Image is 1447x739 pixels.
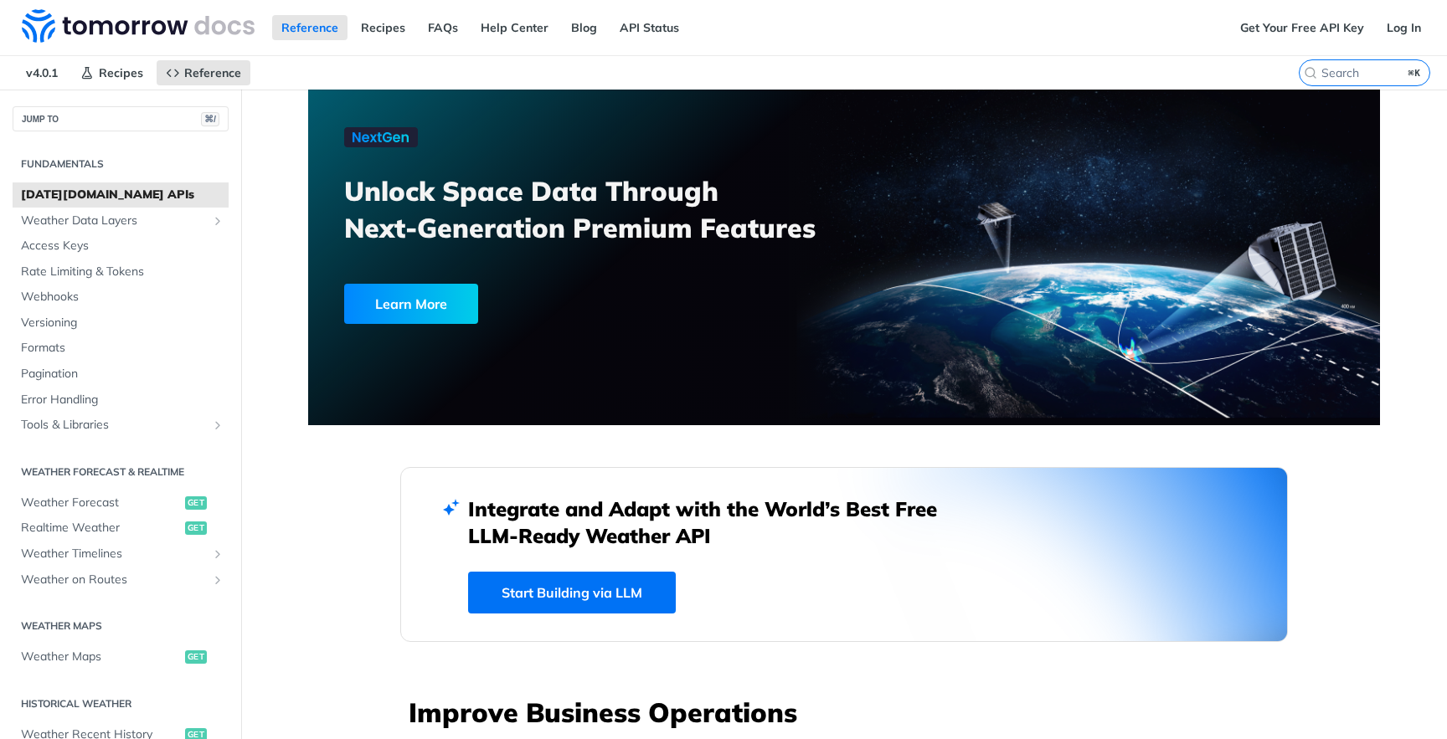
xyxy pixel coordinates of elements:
a: Reference [272,15,348,40]
span: Webhooks [21,289,224,305]
img: NextGen [344,127,418,147]
a: Weather Mapsget [13,644,229,670]
span: Rate Limiting & Tokens [21,264,224,280]
span: Formats [21,340,224,357]
a: Weather Forecastget [13,490,229,516]
a: Start Building via LLM [468,572,676,613]
a: Webhooks [13,285,229,310]
a: Weather TimelinesShow subpages for Weather Timelines [13,541,229,567]
span: Weather on Routes [21,572,207,588]
button: Show subpages for Tools & Libraries [211,418,224,432]
span: get [185,496,207,510]
a: Help Center [471,15,558,40]
h2: Integrate and Adapt with the World’s Best Free LLM-Ready Weather API [468,495,962,549]
a: Error Handling [13,387,229,413]
span: Weather Forecast [21,495,181,511]
a: Blog [562,15,606,40]
a: Reference [157,60,250,85]
a: Access Keys [13,234,229,259]
a: Versioning [13,310,229,336]
button: Show subpages for Weather Timelines [211,547,224,561]
button: JUMP TO⌘/ [13,106,229,131]
a: API Status [610,15,688,40]
a: Log In [1377,15,1430,40]
h2: Weather Maps [13,618,229,634]
h2: Weather Forecast & realtime [13,464,229,480]
span: get [185,650,207,664]
span: Weather Data Layers [21,213,207,229]
button: Show subpages for Weather Data Layers [211,214,224,228]
a: Recipes [71,60,152,85]
span: [DATE][DOMAIN_NAME] APIs [21,187,224,203]
a: Learn More [344,284,759,324]
a: Weather on RoutesShow subpages for Weather on Routes [13,567,229,593]
span: Weather Timelines [21,546,207,562]
span: Tools & Libraries [21,417,207,434]
a: [DATE][DOMAIN_NAME] APIs [13,182,229,208]
span: Reference [184,65,241,80]
a: Tools & LibrariesShow subpages for Tools & Libraries [13,413,229,438]
h2: Fundamentals [13,157,229,172]
a: Realtime Weatherget [13,516,229,541]
svg: Search [1304,66,1317,80]
kbd: ⌘K [1404,64,1425,81]
a: Recipes [352,15,415,40]
span: v4.0.1 [17,60,67,85]
span: Realtime Weather [21,520,181,536]
a: FAQs [419,15,467,40]
a: Get Your Free API Key [1231,15,1373,40]
a: Pagination [13,362,229,387]
span: Weather Maps [21,649,181,665]
span: Recipes [99,65,143,80]
img: Tomorrow.io Weather API Docs [22,9,255,43]
a: Rate Limiting & Tokens [13,259,229,285]
button: Show subpages for Weather on Routes [211,573,224,587]
span: Error Handling [21,392,224,408]
a: Formats [13,336,229,361]
h3: Improve Business Operations [409,694,1288,731]
h3: Unlock Space Data Through Next-Generation Premium Features [344,172,863,246]
span: get [185,521,207,535]
a: Weather Data LayersShow subpages for Weather Data Layers [13,208,229,234]
span: ⌘/ [201,112,219,126]
div: Learn More [344,284,478,324]
span: Pagination [21,366,224,382]
h2: Historical Weather [13,696,229,711]
span: Versioning [21,315,224,331]
span: Access Keys [21,238,224,254]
